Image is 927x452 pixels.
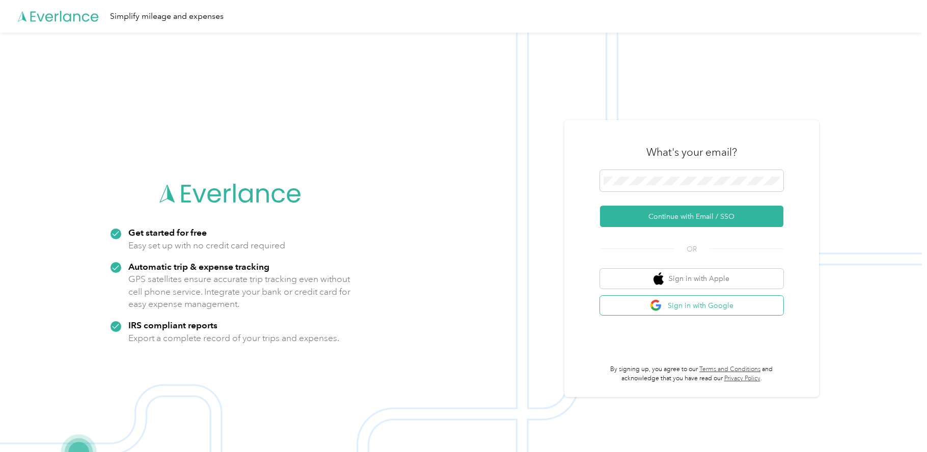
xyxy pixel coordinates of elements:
p: Export a complete record of your trips and expenses. [128,332,339,345]
strong: Automatic trip & expense tracking [128,261,269,272]
img: apple logo [653,272,664,285]
strong: IRS compliant reports [128,320,217,330]
a: Privacy Policy [724,375,760,382]
p: GPS satellites ensure accurate trip tracking even without cell phone service. Integrate your bank... [128,273,351,310]
div: Simplify mileage and expenses [110,10,224,23]
strong: Get started for free [128,227,207,238]
p: Easy set up with no credit card required [128,239,285,252]
p: By signing up, you agree to our and acknowledge that you have read our . [600,365,783,383]
button: Continue with Email / SSO [600,206,783,227]
img: google logo [650,299,663,312]
h3: What's your email? [646,145,737,159]
button: apple logoSign in with Apple [600,269,783,289]
a: Terms and Conditions [699,365,760,373]
span: OR [674,244,710,255]
button: google logoSign in with Google [600,296,783,316]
